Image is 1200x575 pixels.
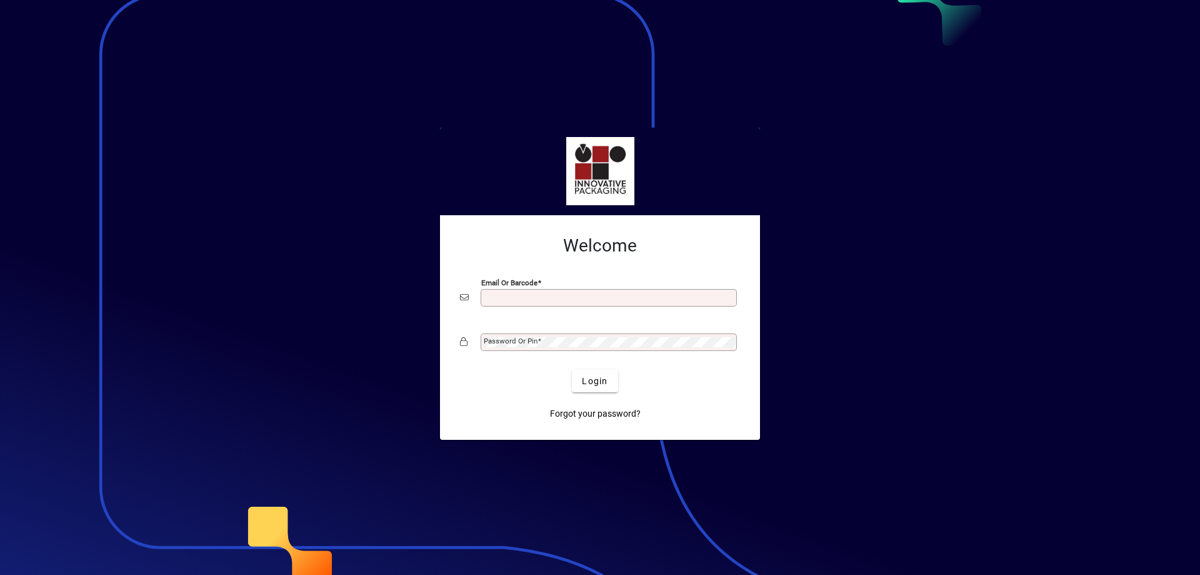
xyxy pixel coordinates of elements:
span: Login [582,375,607,388]
span: Forgot your password? [550,407,641,420]
button: Login [572,370,617,392]
mat-label: Password or Pin [484,337,537,345]
a: Forgot your password? [545,402,646,425]
mat-label: Email or Barcode [481,278,537,287]
h2: Welcome [460,235,740,257]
